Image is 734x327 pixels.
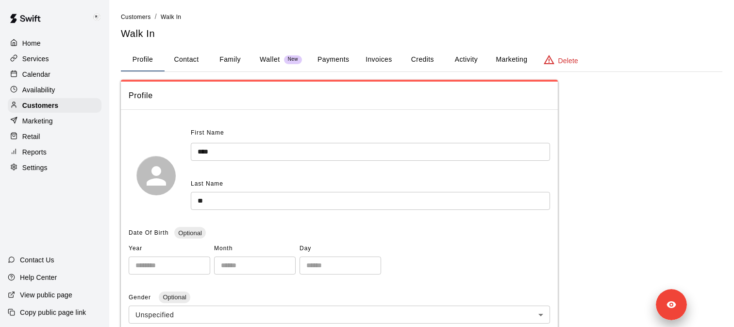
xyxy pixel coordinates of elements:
button: Family [208,48,252,71]
span: Day [300,241,381,257]
a: Customers [121,13,151,20]
span: New [284,56,302,63]
span: Month [214,241,296,257]
a: Retail [8,129,101,144]
div: Keith Brooks [89,8,109,27]
a: Settings [8,160,101,175]
a: Customers [8,98,101,113]
span: Year [129,241,210,257]
div: basic tabs example [121,48,722,71]
p: Settings [22,163,48,172]
p: View public page [20,290,72,300]
p: Retail [22,132,40,141]
h5: Walk In [121,27,722,40]
nav: breadcrumb [121,12,722,22]
span: Date Of Birth [129,229,168,236]
p: Services [22,54,49,64]
span: Optional [159,293,190,301]
button: Activity [444,48,488,71]
a: Calendar [8,67,101,82]
p: Customers [22,101,58,110]
a: Availability [8,83,101,97]
button: Credits [400,48,444,71]
a: Home [8,36,101,51]
p: Copy public page link [20,308,86,317]
p: Delete [558,56,578,66]
p: Reports [22,147,47,157]
span: First Name [191,125,224,141]
button: Contact [165,48,208,71]
p: Contact Us [20,255,54,265]
p: Marketing [22,116,53,126]
img: Keith Brooks [91,12,102,23]
span: Profile [129,89,550,102]
li: / [155,12,157,22]
span: Customers [121,14,151,20]
a: Marketing [8,114,101,128]
span: Last Name [191,180,223,187]
a: Reports [8,145,101,159]
button: Invoices [357,48,400,71]
p: Home [22,38,41,48]
button: Marketing [488,48,535,71]
span: Optional [174,229,205,237]
button: Profile [121,48,165,71]
p: Wallet [260,54,280,65]
div: Unspecified [129,306,550,324]
span: Walk In [161,14,181,20]
span: Gender [129,294,153,301]
p: Availability [22,85,55,95]
p: Calendar [22,69,50,79]
p: Help Center [20,273,57,282]
a: Services [8,52,101,66]
button: Payments [310,48,357,71]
